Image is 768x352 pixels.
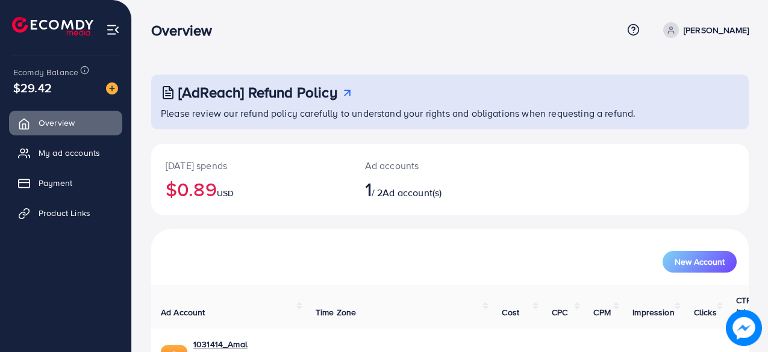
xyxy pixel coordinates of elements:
button: New Account [663,251,737,273]
h2: $0.89 [166,178,336,200]
span: New Account [675,258,725,266]
span: CPC [552,306,567,318]
a: Overview [9,111,122,135]
a: Product Links [9,201,122,225]
h3: [AdReach] Refund Policy [178,84,337,101]
a: [PERSON_NAME] [658,22,749,38]
img: image [726,310,762,346]
span: Ecomdy Balance [13,66,78,78]
span: Impression [632,306,675,318]
p: [PERSON_NAME] [684,23,749,37]
img: menu [106,23,120,37]
span: Ad Account [161,306,205,318]
span: Product Links [39,207,90,219]
span: Ad account(s) [382,186,442,199]
span: $29.42 [13,79,52,96]
span: Payment [39,177,72,189]
p: [DATE] spends [166,158,336,173]
span: Overview [39,117,75,129]
span: My ad accounts [39,147,100,159]
h2: / 2 [365,178,485,200]
span: Cost [502,306,519,318]
a: Payment [9,171,122,195]
span: 1 [365,175,372,203]
p: Ad accounts [365,158,485,173]
span: Time Zone [316,306,356,318]
span: Clicks [694,306,717,318]
span: USD [217,187,234,199]
span: CTR (%) [736,294,752,318]
a: My ad accounts [9,141,122,165]
img: logo [12,17,93,36]
img: image [106,82,118,94]
p: Please review our refund policy carefully to understand your rights and obligations when requesti... [161,106,741,120]
h3: Overview [151,22,222,39]
span: CPM [593,306,610,318]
